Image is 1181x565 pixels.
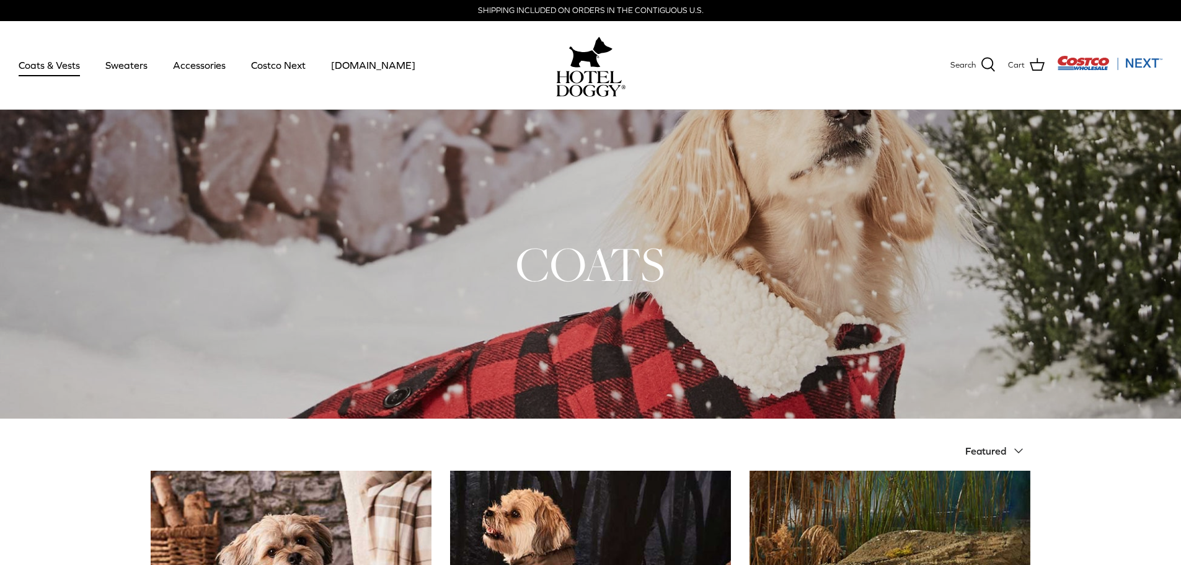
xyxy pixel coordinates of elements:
[1008,59,1025,72] span: Cart
[965,437,1031,465] button: Featured
[965,445,1006,456] span: Featured
[151,234,1031,295] h1: COATS
[320,44,427,86] a: [DOMAIN_NAME]
[950,59,976,72] span: Search
[94,44,159,86] a: Sweaters
[1057,63,1162,73] a: Visit Costco Next
[556,33,626,97] a: hoteldoggy.com hoteldoggycom
[569,33,613,71] img: hoteldoggy.com
[556,71,626,97] img: hoteldoggycom
[7,44,91,86] a: Coats & Vests
[950,57,996,73] a: Search
[1057,55,1162,71] img: Costco Next
[240,44,317,86] a: Costco Next
[1008,57,1045,73] a: Cart
[162,44,237,86] a: Accessories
